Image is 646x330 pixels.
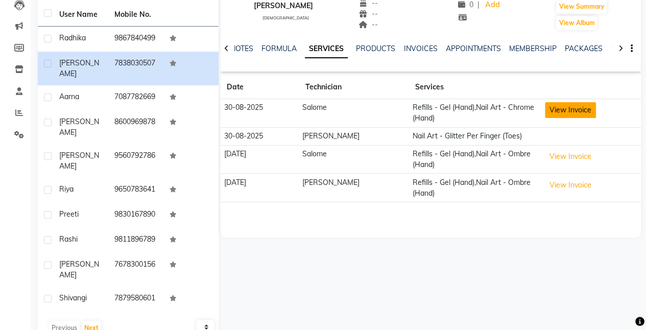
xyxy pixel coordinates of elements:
[403,44,437,53] a: INVOICES
[108,287,163,312] td: 7879580601
[59,184,74,194] span: Riya
[305,40,348,58] a: SERVICES
[545,149,596,164] button: View Invoice
[108,228,163,253] td: 9811896789
[59,33,86,42] span: Radhika
[59,260,99,279] span: [PERSON_NAME]
[409,145,541,174] td: Refills - Gel (Hand),Nail Art - Ombre (Hand)
[299,174,410,202] td: [PERSON_NAME]
[108,178,163,203] td: 9650783641
[230,44,253,53] a: NOTES
[221,127,299,145] td: 30-08-2025
[409,174,541,202] td: Refills - Gel (Hand),Nail Art - Ombre (Hand)
[299,76,410,99] th: Technician
[358,9,378,18] span: --
[59,58,99,78] span: [PERSON_NAME]
[59,293,87,302] span: Shivangi
[108,110,163,144] td: 8600969878
[299,145,410,174] td: Salome
[509,44,556,53] a: MEMBERSHIP
[108,27,163,52] td: 9867840499
[261,44,297,53] a: FORMULA
[564,44,602,53] a: PACKAGES
[409,99,541,128] td: Refills - Gel (Hand),Nail Art - Chrome (Hand)
[108,253,163,287] td: 7678300156
[59,151,99,171] span: [PERSON_NAME]
[59,117,99,137] span: [PERSON_NAME]
[221,145,299,174] td: [DATE]
[254,1,313,11] div: [PERSON_NAME]
[262,15,308,20] span: [DEMOGRAPHIC_DATA]
[545,102,596,118] button: View Invoice
[409,127,541,145] td: Nail Art - Glitter Per Finger (Toes)
[108,85,163,110] td: 7087782669
[299,127,410,145] td: [PERSON_NAME]
[221,174,299,202] td: [DATE]
[409,76,541,99] th: Services
[358,20,378,29] span: --
[445,44,500,53] a: APPOINTMENTS
[108,203,163,228] td: 9830167890
[59,209,79,219] span: Preeti
[299,99,410,128] td: Salome
[108,144,163,178] td: 9560792786
[108,3,163,27] th: Mobile No.
[221,76,299,99] th: Date
[356,44,395,53] a: PRODUCTS
[53,3,108,27] th: User Name
[108,52,163,85] td: 7838030507
[59,234,78,244] span: Rashi
[545,177,596,193] button: View Invoice
[556,16,597,30] button: View Album
[59,92,79,101] span: Aarna
[221,99,299,128] td: 30-08-2025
